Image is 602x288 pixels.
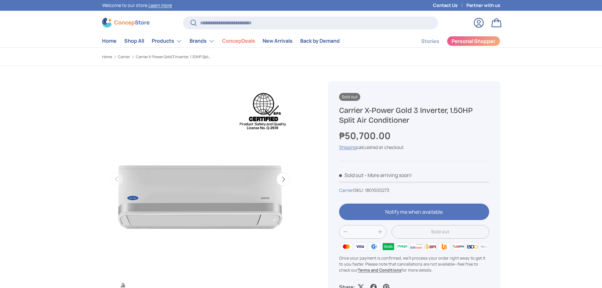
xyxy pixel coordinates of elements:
[339,172,363,179] span: Sold out
[365,187,389,193] span: 1801000273
[447,36,500,46] a: Personal Shopper
[354,187,364,193] span: SKU:
[423,242,437,251] img: bpi
[381,242,395,251] img: grabpay
[118,55,130,59] a: Carrier
[190,35,215,47] a: Brands
[339,129,392,142] strong: ₱50,700.00
[339,93,360,101] span: Sold out
[102,54,313,60] nav: Breadcrumbs
[148,35,186,47] summary: Products
[102,35,117,47] a: Home
[222,35,255,47] a: ConcepDeals
[451,242,465,251] img: qrph
[367,242,381,251] img: gcash
[339,187,353,193] a: Carrier
[364,172,412,179] p: - More arriving soon!
[466,2,500,9] a: Partner with us
[409,242,423,251] img: billease
[479,242,493,251] img: metrobank
[339,255,489,273] p: Once your payment is confirmed, we'll process your order right away to get it to you faster. Plea...
[152,35,182,47] a: Products
[465,242,479,251] img: bdo
[339,106,489,125] h1: Carrier X-Power Gold 3 Inverter, 1.50HP Split Air Conditioner
[339,144,356,150] a: Shipping
[437,242,451,251] img: ubp
[102,55,112,59] a: Home
[358,267,401,273] a: Terms and Conditions
[392,225,489,239] button: Sold out
[102,35,340,47] nav: Primary
[102,2,172,9] p: Welcome to our store.
[353,187,389,193] span: |
[149,2,172,8] a: Learn more
[339,144,489,150] div: calculated at checkout.
[263,35,293,47] a: New Arrivals
[395,242,409,251] img: maya
[452,39,495,44] span: Personal Shopper
[339,242,353,251] img: master
[186,35,218,47] summary: Brands
[433,2,466,9] a: Contact Us
[102,18,149,28] img: ConcepStore
[300,35,340,47] a: Back by Demand
[421,35,439,47] a: Stories
[136,55,212,59] a: Carrier X-Power Gold 3 Inverter, 1.50HP Split Air Conditioner
[406,35,500,47] nav: Secondary
[353,242,367,251] img: visa
[124,35,144,47] a: Shop All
